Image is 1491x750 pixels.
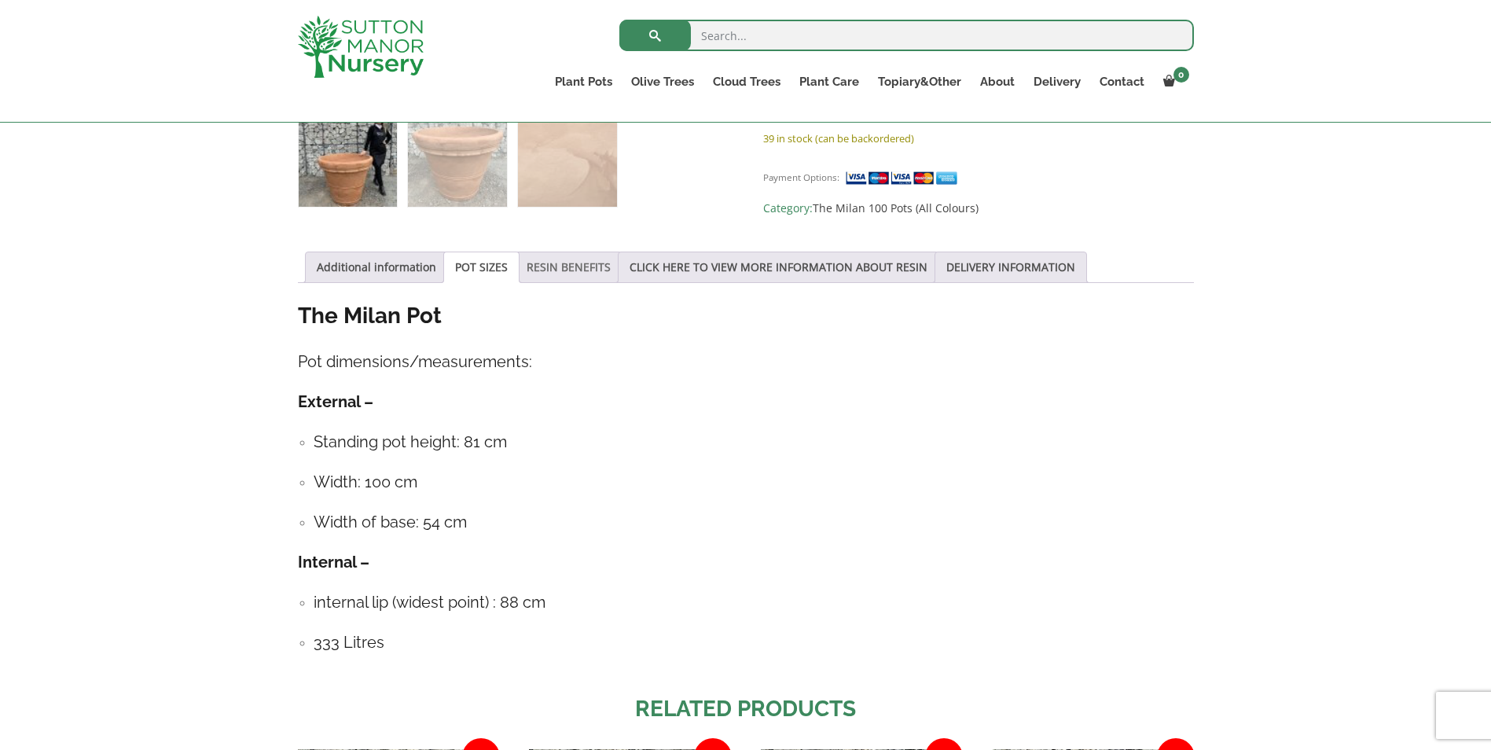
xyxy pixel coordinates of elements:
[763,129,1193,148] p: 39 in stock (can be backordered)
[971,71,1024,93] a: About
[619,20,1194,51] input: Search...
[298,392,373,411] strong: External –
[946,252,1075,282] a: DELIVERY INFORMATION
[1173,67,1189,83] span: 0
[1154,71,1194,93] a: 0
[298,350,1194,374] h4: Pot dimensions/measurements:
[299,108,397,207] img: The Milan Pot 100 Colour Terracotta
[298,693,1194,726] h2: Related products
[763,199,1193,218] span: Category:
[298,16,424,78] img: logo
[298,303,442,329] strong: The Milan Pot
[317,252,436,282] a: Additional information
[527,252,611,282] a: RESIN BENEFITS
[790,71,869,93] a: Plant Care
[314,590,1194,615] h4: internal lip (widest point) : 88 cm
[845,170,963,186] img: payment supported
[314,430,1194,454] h4: Standing pot height: 81 cm
[622,71,703,93] a: Olive Trees
[763,171,839,183] small: Payment Options:
[869,71,971,93] a: Topiary&Other
[1024,71,1090,93] a: Delivery
[408,108,506,207] img: The Milan Pot 100 Colour Terracotta - Image 2
[545,71,622,93] a: Plant Pots
[630,252,927,282] a: CLICK HERE TO VIEW MORE INFORMATION ABOUT RESIN
[1090,71,1154,93] a: Contact
[298,553,369,572] strong: Internal –
[455,252,508,282] a: POT SIZES
[703,71,790,93] a: Cloud Trees
[813,200,979,215] a: The Milan 100 Pots (All Colours)
[314,631,1194,655] h4: 333 Litres
[314,510,1194,535] h4: Width of base: 54 cm
[518,108,616,207] img: The Milan Pot 100 Colour Terracotta - Image 3
[314,470,1194,494] h4: Width: 100 cm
